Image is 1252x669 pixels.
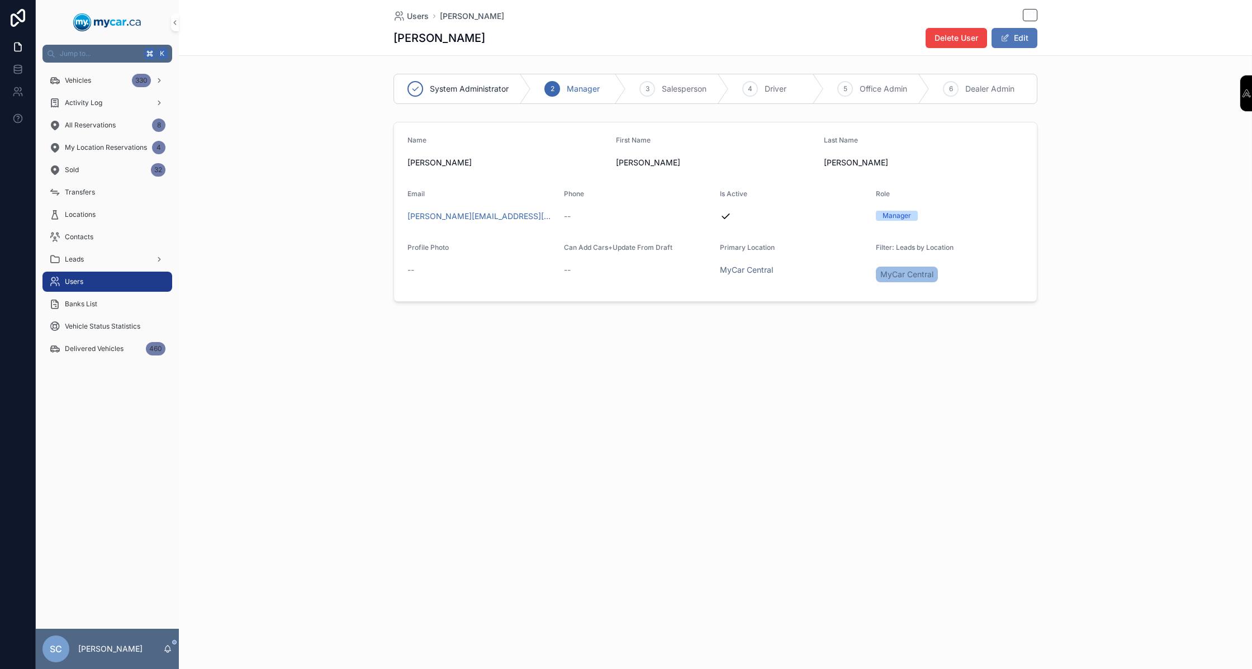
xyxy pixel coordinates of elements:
[430,83,509,94] span: System Administrator
[65,344,124,353] span: Delivered Vehicles
[824,157,1023,168] span: [PERSON_NAME]
[42,316,172,336] a: Vehicle Status Statistics
[65,210,96,219] span: Locations
[926,28,987,48] button: Delete User
[564,189,584,198] span: Phone
[65,143,147,152] span: My Location Reservations
[146,342,165,355] div: 460
[843,84,847,93] span: 5
[883,211,911,221] div: Manager
[407,157,607,168] span: [PERSON_NAME]
[60,49,140,58] span: Jump to...
[65,300,97,309] span: Banks List
[551,84,554,93] span: 2
[720,243,775,252] span: Primary Location
[876,189,890,198] span: Role
[407,136,426,144] span: Name
[42,294,172,314] a: Banks List
[42,339,172,359] a: Delivered Vehicles460
[152,141,165,154] div: 4
[42,272,172,292] a: Users
[564,264,571,276] span: --
[42,45,172,63] button: Jump to...K
[78,643,143,654] p: [PERSON_NAME]
[407,11,429,22] span: Users
[662,83,706,94] span: Salesperson
[646,84,649,93] span: 3
[720,189,747,198] span: Is Active
[616,136,651,144] span: First Name
[935,32,978,44] span: Delete User
[65,188,95,197] span: Transfers
[949,84,953,93] span: 6
[440,11,504,22] a: [PERSON_NAME]
[965,83,1014,94] span: Dealer Admin
[42,115,172,135] a: All Reservations8
[765,83,786,94] span: Driver
[65,121,116,130] span: All Reservations
[42,70,172,91] a: Vehicles330
[992,28,1037,48] button: Edit
[42,227,172,247] a: Contacts
[158,49,167,58] span: K
[720,264,773,276] a: MyCar Central
[564,211,571,222] span: --
[65,277,83,286] span: Users
[616,157,815,168] span: [PERSON_NAME]
[876,267,938,282] a: MyCar Central
[42,249,172,269] a: Leads
[42,205,172,225] a: Locations
[393,30,485,46] h1: [PERSON_NAME]
[42,93,172,113] a: Activity Log
[42,182,172,202] a: Transfers
[42,160,172,180] a: Sold32
[407,189,425,198] span: Email
[65,233,93,241] span: Contacts
[73,13,141,31] img: App logo
[824,136,858,144] span: Last Name
[407,211,555,222] a: [PERSON_NAME][EMAIL_ADDRESS][DOMAIN_NAME]
[151,163,165,177] div: 32
[393,11,429,22] a: Users
[152,118,165,132] div: 8
[65,322,140,331] span: Vehicle Status Statistics
[65,255,84,264] span: Leads
[407,243,449,252] span: Profile Photo
[65,76,91,85] span: Vehicles
[567,83,600,94] span: Manager
[407,264,414,276] span: --
[65,165,79,174] span: Sold
[65,98,102,107] span: Activity Log
[42,137,172,158] a: My Location Reservations4
[36,63,179,373] div: scrollable content
[748,84,752,93] span: 4
[564,243,672,252] span: Can Add Cars+Update From Draft
[876,243,954,252] span: Filter: Leads by Location
[50,642,62,656] span: SC
[880,269,933,280] span: MyCar Central
[860,83,907,94] span: Office Admin
[132,74,151,87] div: 330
